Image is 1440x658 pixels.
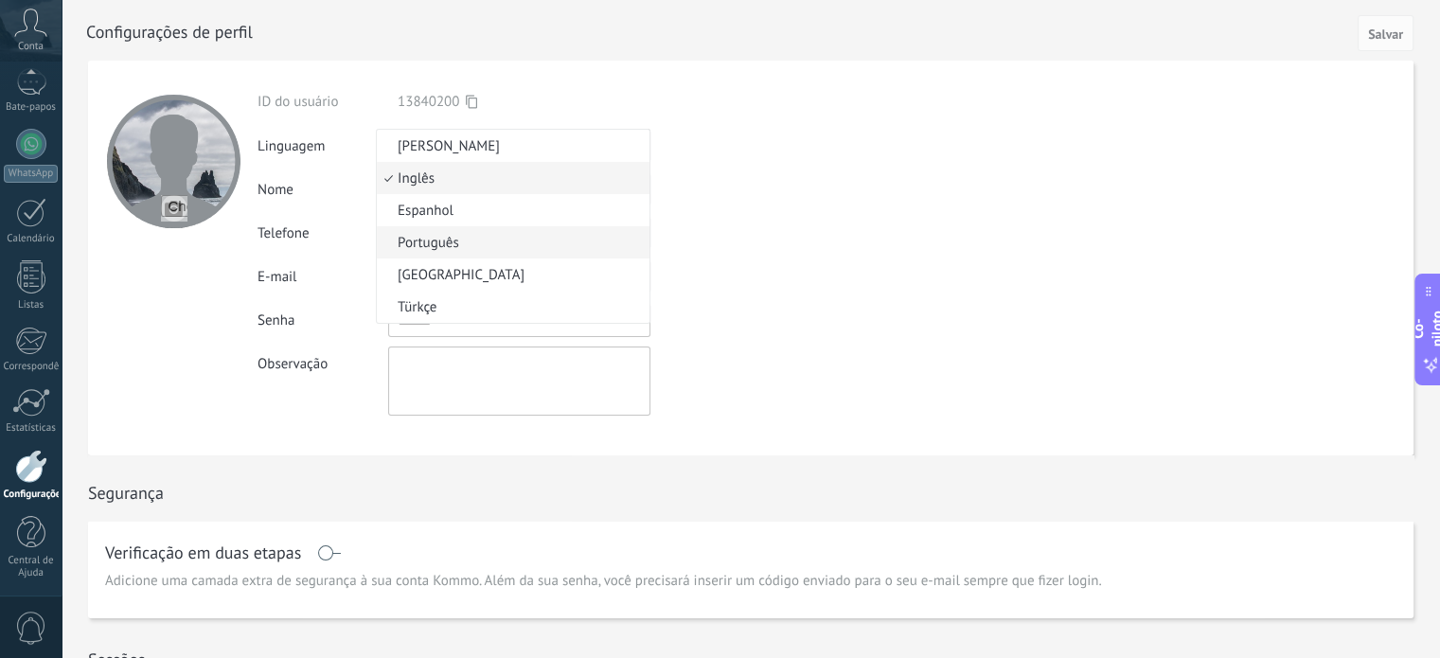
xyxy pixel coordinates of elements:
[377,266,644,284] span: Indonésia
[258,181,293,199] font: Nome
[398,234,459,252] font: Português
[1368,26,1403,43] font: Salvar
[398,169,435,187] font: Inglês
[398,93,459,111] font: 13840200
[18,40,44,53] font: Conta
[258,93,338,111] font: ID do usuário
[8,554,53,579] font: Central de Ajuda
[4,360,78,373] font: Correspondência
[258,355,328,373] font: Observação
[398,202,453,220] font: Espanhol
[258,224,310,242] font: Telefone
[258,137,325,155] font: Linguagem
[258,268,296,286] font: E-mail
[9,167,53,180] font: WhatsApp
[6,100,56,114] font: Bate-papos
[7,232,54,245] font: Calendário
[377,298,644,316] span: Türkçe
[18,298,44,311] font: Listas
[377,137,644,155] span: Russo
[105,542,301,563] font: Verificação em duas etapas
[377,234,644,252] span: Português
[4,488,66,501] font: Configurações
[6,421,56,435] font: Estatísticas
[377,202,644,220] span: Espanhol
[377,169,644,187] span: Inglês
[88,482,164,504] font: Segurança
[105,572,1102,590] font: Adicione uma camada extra de segurança à sua conta Kommo. Além da sua senha, você precisará inser...
[1358,15,1413,51] button: Salvar
[398,266,524,284] font: [GEOGRAPHIC_DATA]
[398,137,500,155] font: [PERSON_NAME]
[258,311,294,329] font: Senha
[398,298,436,316] font: Türkçe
